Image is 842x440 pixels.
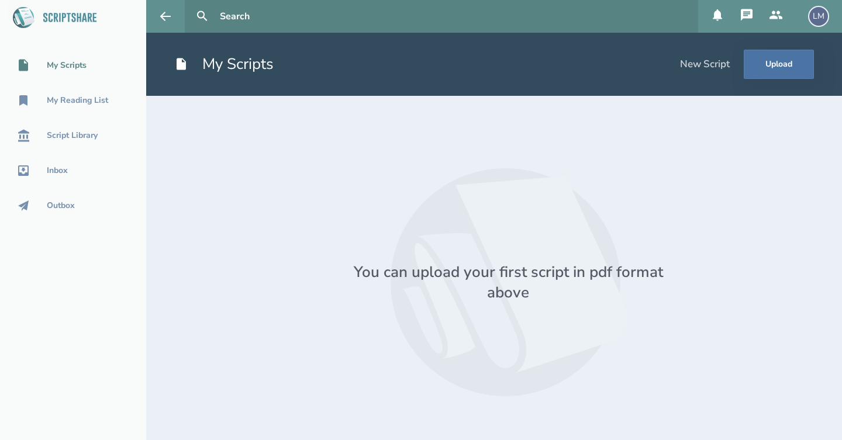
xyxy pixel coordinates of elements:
[47,201,75,210] div: Outbox
[47,61,87,70] div: My Scripts
[174,54,274,75] h1: My Scripts
[333,262,684,303] div: You can upload your first script in pdf format above
[744,50,814,79] button: Upload
[47,96,108,105] div: My Reading List
[808,6,829,27] div: LM
[47,166,68,175] div: Inbox
[680,58,730,71] div: New Script
[47,131,98,140] div: Script Library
